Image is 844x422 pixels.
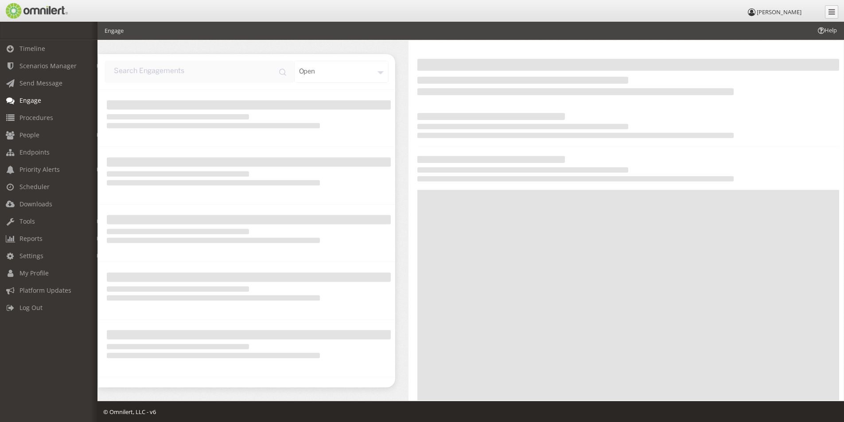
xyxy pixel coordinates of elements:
span: Scheduler [19,182,50,191]
span: Help [817,26,837,35]
span: People [19,131,39,139]
span: Endpoints [19,148,50,156]
span: Settings [19,252,43,260]
img: Omnilert [4,3,68,19]
span: Downloads [19,200,52,208]
li: Engage [105,27,124,35]
span: My Profile [19,269,49,277]
span: Timeline [19,44,45,53]
input: input [105,61,294,83]
span: © Omnilert, LLC - v6 [103,408,156,416]
span: Priority Alerts [19,165,60,174]
div: open [294,61,389,83]
span: [PERSON_NAME] [757,8,801,16]
span: Platform Updates [19,286,71,294]
span: Log Out [19,303,43,312]
span: Engage [19,96,41,105]
span: Tools [19,217,35,225]
span: Procedures [19,113,53,122]
a: Collapse Menu [825,5,838,19]
span: Reports [19,234,43,243]
span: Send Message [19,79,62,87]
span: Scenarios Manager [19,62,77,70]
